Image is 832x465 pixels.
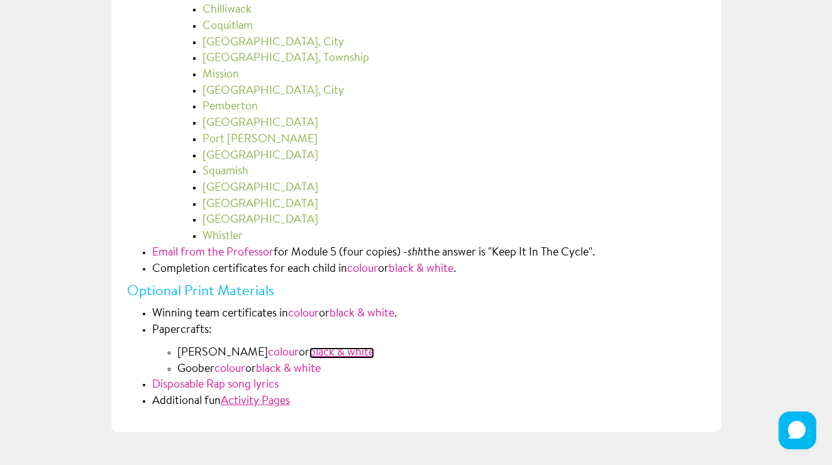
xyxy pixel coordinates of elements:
[214,364,245,375] a: colour
[408,247,423,259] em: shh
[202,134,318,145] a: Port [PERSON_NAME]
[152,394,706,410] li: Additional fun
[202,69,239,81] a: Mission
[389,264,453,275] a: black & white
[256,364,321,375] a: black & white
[347,264,378,275] a: colour
[202,21,253,32] a: Coquitlam
[127,284,706,300] h4: Optional Print Materials
[202,199,318,210] a: [GEOGRAPHIC_DATA]
[268,347,299,359] a: colour
[775,408,819,452] iframe: HelpCrunch
[221,396,290,407] a: Activity Pages
[152,323,706,339] p: Papercrafts:
[177,345,706,362] li: [PERSON_NAME] or
[152,262,706,278] li: Completion certificates for each child in or .
[202,86,344,97] a: [GEOGRAPHIC_DATA], City
[288,308,319,320] a: colour
[202,101,258,113] a: Pemberton
[152,306,706,323] li: Winning team certificates in or .
[202,118,318,129] a: [GEOGRAPHIC_DATA]
[202,182,318,194] a: [GEOGRAPHIC_DATA]
[177,362,706,378] li: Goober or
[202,53,369,64] a: [GEOGRAPHIC_DATA], Township
[202,150,318,162] a: [GEOGRAPHIC_DATA]
[152,247,274,259] a: Email from the Professor
[330,308,394,320] a: black & white
[202,166,248,177] a: Squamish
[202,215,318,226] a: [GEOGRAPHIC_DATA]
[202,4,252,16] a: Chilliwack
[152,379,279,391] a: Disposable Rap song lyrics
[309,347,374,359] a: black & white
[202,231,243,242] a: Whistler
[202,37,344,48] a: [GEOGRAPHIC_DATA], City
[152,245,706,262] li: for Module 5 (four copies) - the answer is "Keep It In The Cycle".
